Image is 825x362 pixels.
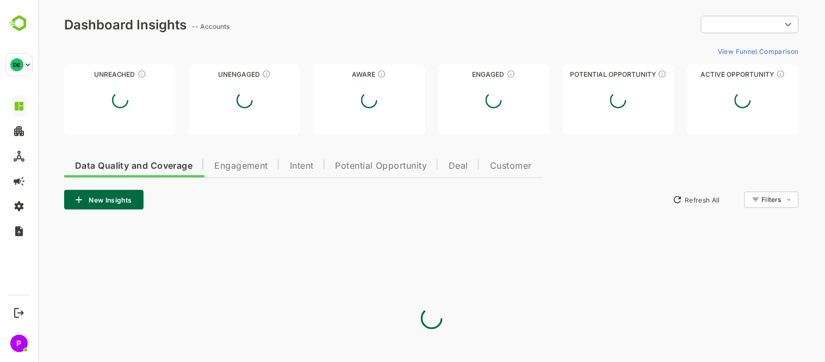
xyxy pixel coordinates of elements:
[400,70,512,78] div: Engaged
[723,190,761,210] div: Filters
[37,162,154,170] span: Data Quality and Coverage
[452,162,494,170] span: Customer
[5,13,33,34] img: BambooboxLogoMark.f1c84d78b4c51b1a7b5f700c9845e183.svg
[739,70,747,78] div: These accounts have open opportunities which might be at any of the Sales Stages
[10,58,23,71] div: DE
[649,70,761,78] div: Active Opportunity
[154,22,195,30] ag: -- Accounts
[275,70,387,78] div: Aware
[151,70,262,78] div: Unengaged
[297,162,389,170] span: Potential Opportunity
[224,70,233,78] div: These accounts have not shown enough engagement and need nurturing
[411,162,430,170] span: Deal
[26,190,106,210] button: New Insights
[525,70,636,78] div: Potential Opportunity
[100,70,108,78] div: These accounts have not been engaged with for a defined time period
[630,191,687,208] button: Refresh All
[176,162,230,170] span: Engagement
[675,42,761,60] button: View Funnel Comparison
[620,70,629,78] div: These accounts are MQAs and can be passed on to Inside Sales
[26,70,138,78] div: Unreached
[252,162,276,170] span: Intent
[724,195,743,204] div: Filters
[339,70,348,78] div: These accounts have just entered the buying cycle and need further nurturing
[26,17,148,33] div: Dashboard Insights
[11,305,26,320] button: Logout
[10,335,28,352] div: P
[469,70,477,78] div: These accounts are warm, further nurturing would qualify them to MQAs
[663,15,761,34] div: ​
